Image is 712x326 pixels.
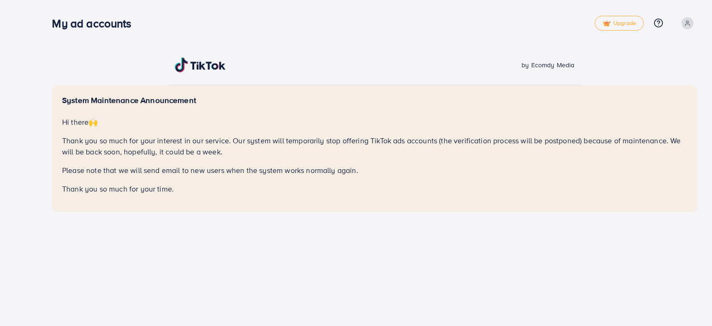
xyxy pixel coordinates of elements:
[89,117,98,127] span: 🙌
[62,116,687,128] p: Hi there
[62,165,687,176] p: Please note that we will send email to new users when the system works normally again.
[62,135,687,157] p: Thank you so much for your interest in our service. Our system will temporarily stop offering Tik...
[521,60,574,70] span: by Ecomdy Media
[595,16,644,31] a: tickUpgrade
[603,20,636,27] span: Upgrade
[603,20,610,27] img: tick
[52,17,139,30] h3: My ad accounts
[62,183,687,194] p: Thank you so much for your time.
[62,96,687,105] h5: System Maintenance Announcement
[175,58,226,72] img: TikTok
